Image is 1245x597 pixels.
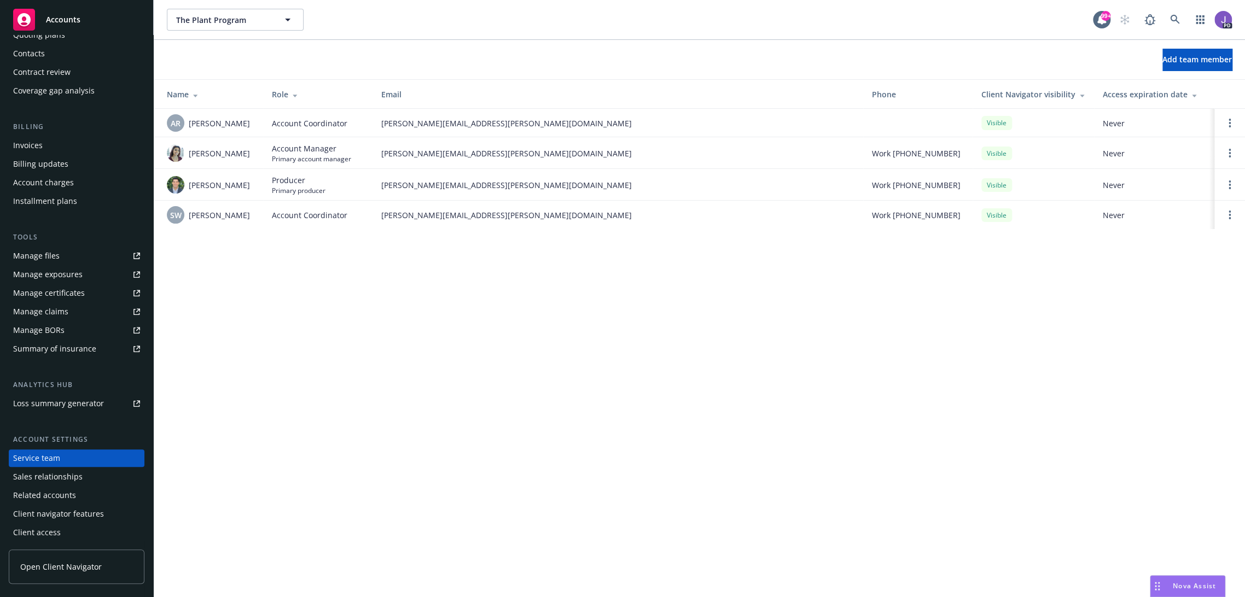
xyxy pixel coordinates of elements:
span: Account Manager [272,143,351,154]
div: Manage certificates [13,284,85,302]
span: SW [170,209,182,221]
span: Never [1103,118,1206,129]
span: Work [PHONE_NUMBER] [872,179,961,191]
div: Analytics hub [9,379,144,390]
a: Coverage gap analysis [9,82,144,99]
a: Switch app [1189,9,1211,31]
span: AR [171,118,181,129]
a: Search [1164,9,1186,31]
span: Work [PHONE_NUMBER] [872,209,961,221]
div: Email [381,89,854,100]
span: [PERSON_NAME][EMAIL_ADDRESS][PERSON_NAME][DOMAIN_NAME] [381,179,854,191]
a: Account charges [9,174,144,191]
span: Never [1103,179,1206,191]
span: [PERSON_NAME] [189,179,250,191]
span: Accounts [46,15,80,24]
a: Accounts [9,4,144,35]
div: Quoting plans [13,26,65,44]
div: Name [167,89,254,100]
div: Client navigator features [13,505,104,523]
a: Contract review [9,63,144,81]
span: [PERSON_NAME][EMAIL_ADDRESS][PERSON_NAME][DOMAIN_NAME] [381,209,854,221]
div: Drag to move [1150,576,1164,596]
div: Visible [981,147,1012,160]
div: Tools [9,232,144,243]
a: Billing updates [9,155,144,173]
a: Manage certificates [9,284,144,302]
span: Account Coordinator [272,209,347,221]
a: Contacts [9,45,144,62]
div: Summary of insurance [13,340,96,358]
a: Sales relationships [9,468,144,485]
a: Start snowing [1114,9,1136,31]
span: [PERSON_NAME][EMAIL_ADDRESS][PERSON_NAME][DOMAIN_NAME] [381,148,854,159]
div: Phone [872,89,964,100]
span: Open Client Navigator [20,561,102,572]
div: Visible [981,178,1012,192]
span: Never [1103,209,1206,221]
span: [PERSON_NAME] [189,118,250,129]
div: 99+ [1101,11,1110,21]
span: Nova Assist [1173,581,1216,590]
img: photo [167,176,184,194]
div: Account charges [13,174,74,191]
a: Manage claims [9,303,144,320]
a: Client access [9,524,144,541]
a: Invoices [9,137,144,154]
button: Add team member [1162,49,1232,71]
div: Contract review [13,63,71,81]
div: Manage BORs [13,321,65,339]
div: Sales relationships [13,468,83,485]
button: Nova Assist [1150,575,1225,597]
div: Visible [981,208,1012,222]
div: Service team [13,449,60,467]
div: Manage exposures [13,266,83,283]
div: Billing [9,121,144,132]
div: Billing updates [13,155,68,173]
a: Client navigator features [9,505,144,523]
a: Manage files [9,247,144,265]
span: [PERSON_NAME][EMAIL_ADDRESS][PERSON_NAME][DOMAIN_NAME] [381,118,854,129]
span: [PERSON_NAME] [189,209,250,221]
span: Producer [272,174,325,186]
div: Loss summary generator [13,395,104,412]
a: Loss summary generator [9,395,144,412]
a: Report a Bug [1139,9,1161,31]
a: Service team [9,449,144,467]
div: Manage files [13,247,60,265]
a: Open options [1223,116,1236,130]
div: Installment plans [13,192,77,210]
div: Coverage gap analysis [13,82,95,99]
span: Add team member [1162,54,1232,65]
div: Account settings [9,434,144,445]
a: Quoting plans [9,26,144,44]
button: The Plant Program [167,9,304,31]
div: Role [272,89,364,100]
div: Invoices [13,137,43,154]
div: Related accounts [13,487,76,504]
a: Open options [1223,178,1236,191]
div: Client access [13,524,61,541]
span: Primary producer [272,186,325,195]
span: Primary account manager [272,154,351,163]
div: Client Navigator visibility [981,89,1085,100]
span: The Plant Program [176,14,271,26]
a: Open options [1223,208,1236,221]
div: Access expiration date [1103,89,1206,100]
span: Work [PHONE_NUMBER] [872,148,961,159]
div: Visible [981,116,1012,130]
div: Contacts [13,45,45,62]
img: photo [167,144,184,162]
span: Account Coordinator [272,118,347,129]
span: Never [1103,148,1206,159]
a: Manage BORs [9,321,144,339]
span: [PERSON_NAME] [189,148,250,159]
a: Manage exposures [9,266,144,283]
img: photo [1214,11,1232,28]
a: Installment plans [9,192,144,210]
a: Summary of insurance [9,340,144,358]
div: Manage claims [13,303,68,320]
a: Related accounts [9,487,144,504]
a: Open options [1223,147,1236,160]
